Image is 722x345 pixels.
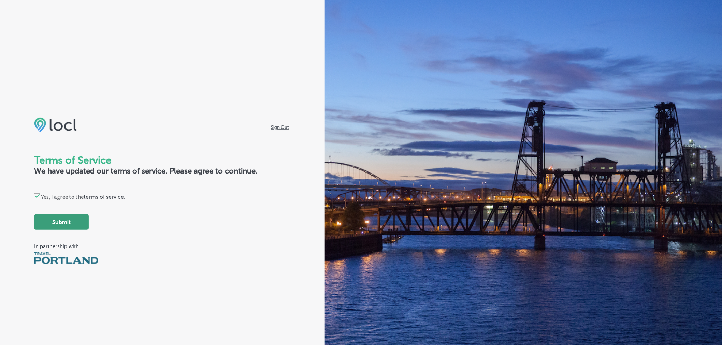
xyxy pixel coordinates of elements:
[34,252,98,264] img: Travel Portland
[34,243,291,250] div: In partnership with
[34,154,291,166] h1: Terms of Service
[84,194,124,200] a: terms of service
[34,193,125,201] label: Yes, I agree to the .
[269,124,291,131] span: Sign Out
[34,214,89,230] button: Submit
[34,166,291,176] h2: We have updated our terms of service. Please agree to continue.
[34,117,77,132] img: LOCL logo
